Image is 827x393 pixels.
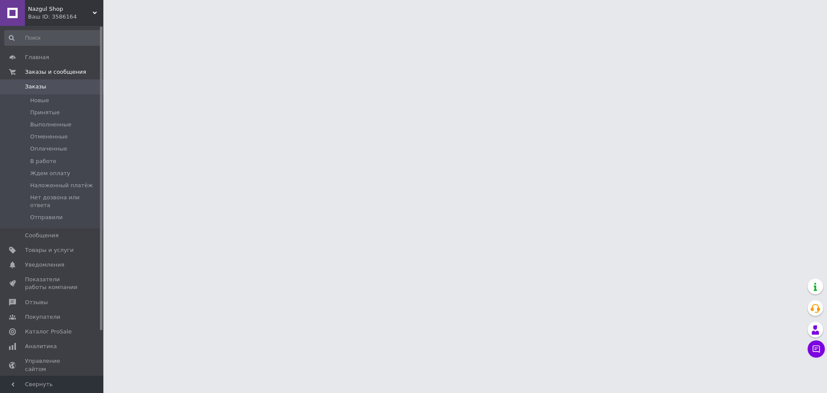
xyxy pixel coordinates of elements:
[25,299,48,306] span: Отзывы
[28,13,103,21] div: Ваш ID: 3586164
[808,340,825,358] button: Чат с покупателем
[25,246,74,254] span: Товары и услуги
[30,194,101,209] span: Нет дозвона или ответа
[25,313,60,321] span: Покупатели
[25,357,80,373] span: Управление сайтом
[30,157,56,165] span: В работе
[30,182,93,189] span: Наложенный платёж
[25,343,57,350] span: Аналитика
[30,109,60,116] span: Принятые
[4,30,102,46] input: Поиск
[25,232,59,239] span: Сообщения
[25,68,86,76] span: Заказы и сообщения
[25,53,49,61] span: Главная
[30,97,49,104] span: Новые
[30,121,72,129] span: Выполненные
[30,133,68,141] span: Отмененные
[28,5,93,13] span: Nazgul Shop
[25,328,72,336] span: Каталог ProSale
[30,170,70,177] span: Ждем оплату
[25,261,64,269] span: Уведомления
[25,276,80,291] span: Показатели работы компании
[25,83,46,91] span: Заказы
[30,214,62,221] span: Отправили
[30,145,67,153] span: Оплаченные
